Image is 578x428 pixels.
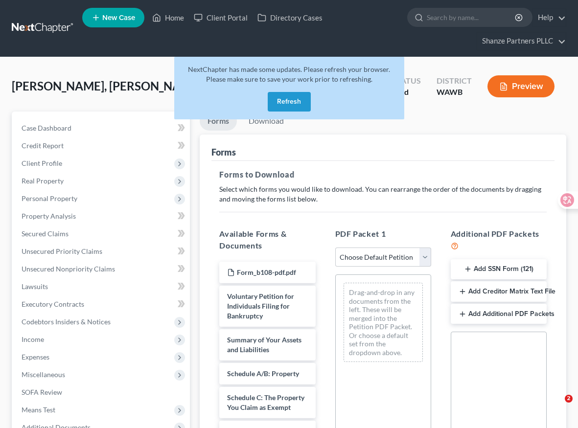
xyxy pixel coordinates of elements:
iframe: Intercom live chat [545,395,568,418]
span: New Case [102,14,135,22]
h5: PDF Packet 1 [335,228,431,240]
a: Property Analysis [14,207,190,225]
span: SOFA Review [22,388,62,396]
span: Executory Contracts [22,300,84,308]
span: Voluntary Petition for Individuals Filing for Bankruptcy [227,292,294,320]
span: Summary of Your Assets and Liabilities [227,336,301,354]
p: Select which forms you would like to download. You can rearrange the order of the documents by dr... [219,184,547,204]
a: Shanze Partners PLLC [477,32,566,50]
button: Add SSN Form (121) [451,259,547,280]
div: Status [392,75,421,87]
span: Secured Claims [22,229,69,238]
h5: Additional PDF Packets [451,228,547,251]
button: Refresh [268,92,311,112]
div: Lead [392,87,421,98]
span: Client Profile [22,159,62,167]
a: Executory Contracts [14,295,190,313]
button: Preview [487,75,555,97]
div: Drag-and-drop in any documents from the left. These will be merged into the Petition PDF Packet. ... [344,283,423,362]
button: Add Creditor Matrix Text File [451,281,547,302]
a: SOFA Review [14,383,190,401]
a: Client Portal [189,9,253,26]
a: Lawsuits [14,278,190,295]
span: Case Dashboard [22,124,71,132]
span: NextChapter has made some updates. Please refresh your browser. Please make sure to save your wor... [188,65,390,83]
span: Schedule A/B: Property [227,369,299,378]
span: Schedule C: The Property You Claim as Exempt [227,393,304,411]
a: Unsecured Nonpriority Claims [14,260,190,278]
span: Unsecured Nonpriority Claims [22,265,115,273]
a: Secured Claims [14,225,190,243]
a: Credit Report [14,137,190,155]
span: Form_b108-pdf.pdf [237,268,296,276]
div: District [437,75,472,87]
a: Help [533,9,566,26]
span: [PERSON_NAME], [PERSON_NAME] [12,79,202,93]
a: Directory Cases [253,9,327,26]
div: Forms [211,146,236,158]
h5: Forms to Download [219,169,547,180]
a: Case Dashboard [14,119,190,137]
span: Property Analysis [22,212,76,220]
span: 2 [565,395,573,403]
span: Means Test [22,405,55,414]
span: Miscellaneous [22,370,65,379]
span: Personal Property [22,194,77,203]
span: Credit Report [22,141,64,150]
input: Search by name... [427,8,516,26]
h5: Available Forms & Documents [219,228,315,251]
a: Home [147,9,189,26]
span: Income [22,335,44,343]
span: Unsecured Priority Claims [22,247,102,255]
div: WAWB [437,87,472,98]
button: Add Additional PDF Packets [451,304,547,324]
span: Codebtors Insiders & Notices [22,317,111,326]
span: Real Property [22,177,64,185]
span: Lawsuits [22,282,48,291]
span: Expenses [22,353,49,361]
a: Unsecured Priority Claims [14,243,190,260]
